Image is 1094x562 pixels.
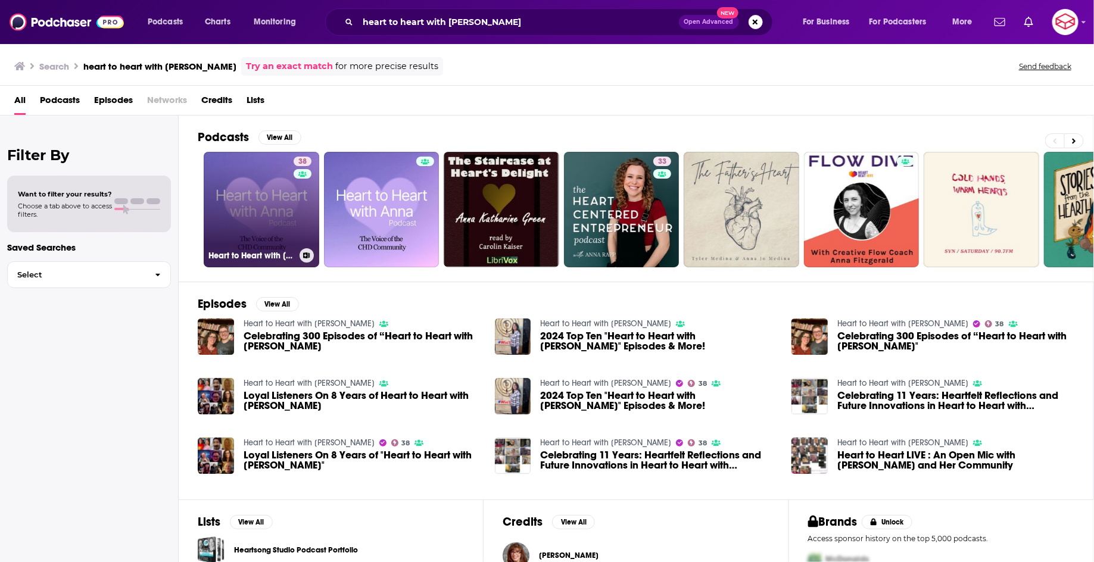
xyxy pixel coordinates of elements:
[944,13,987,32] button: open menu
[244,391,481,411] span: Loyal Listeners On 8 Years of Heart to Heart with [PERSON_NAME]
[7,242,171,253] p: Saved Searches
[7,261,171,288] button: Select
[539,551,599,560] span: [PERSON_NAME]
[503,514,595,529] a: CreditsView All
[294,157,311,166] a: 38
[83,61,236,72] h3: heart to heart with [PERSON_NAME]
[234,544,358,557] a: Heartsong Studio Podcast Portfolio
[391,439,410,447] a: 38
[7,146,171,164] h2: Filter By
[1052,9,1079,35] button: Show profile menu
[1020,12,1038,32] a: Show notifications dropdown
[336,8,784,36] div: Search podcasts, credits, & more...
[244,331,481,351] span: Celebrating 300 Episodes of “Heart to Heart with [PERSON_NAME]
[247,90,264,115] a: Lists
[540,319,671,329] a: Heart to Heart with Anna
[358,13,679,32] input: Search podcasts, credits, & more...
[540,378,671,388] a: Heart to Heart with Anna
[688,439,707,447] a: 38
[148,14,183,30] span: Podcasts
[684,19,734,25] span: Open Advanced
[18,202,112,218] span: Choose a tab above to access filters.
[298,156,307,168] span: 38
[495,319,531,355] img: 2024 Top Ten "Heart to Heart with Anna" Episodes & More!
[244,438,375,448] a: Heart to Heart with Anna
[198,378,234,414] img: Loyal Listeners On 8 Years of Heart to Heart with Anna
[244,378,375,388] a: Heart to Heart with Anna
[245,13,311,32] button: open menu
[204,152,319,267] a: 38Heart to Heart with [PERSON_NAME]
[495,438,531,474] img: Celebrating 11 Years: Heartfelt Reflections and Future Innovations in Heart to Heart with Anna
[244,450,481,470] span: Loyal Listeners On 8 Years of "Heart to Heart with [PERSON_NAME]"
[791,378,828,414] img: Celebrating 11 Years: Heartfelt Reflections and Future Innovations in Heart to Heart with Anna
[699,381,707,386] span: 38
[837,319,968,329] a: Heart to Heart with Anna
[198,130,301,145] a: PodcastsView All
[837,391,1074,411] span: Celebrating 11 Years: Heartfelt Reflections and Future Innovations in Heart to Heart with [PERSON...
[230,515,273,529] button: View All
[791,438,828,474] a: Heart to Heart LIVE : An Open Mic with Anna and Her Community
[198,319,234,355] img: Celebrating 300 Episodes of “Heart to Heart with Anna
[335,60,438,73] span: for more precise results
[869,14,927,30] span: For Podcasters
[244,319,375,329] a: Heart to Heart with Anna
[794,13,865,32] button: open menu
[495,378,531,414] img: 2024 Top Ten "Heart to Heart with Anna" Episodes & More!
[198,296,247,311] h2: Episodes
[540,450,777,470] a: Celebrating 11 Years: Heartfelt Reflections and Future Innovations in Heart to Heart with Anna
[679,15,739,29] button: Open AdvancedNew
[244,391,481,411] a: Loyal Listeners On 8 Years of Heart to Heart with Anna
[139,13,198,32] button: open menu
[40,90,80,115] a: Podcasts
[699,441,707,446] span: 38
[540,438,671,448] a: Heart to Heart with Anna
[10,11,124,33] img: Podchaser - Follow, Share and Rate Podcasts
[197,13,238,32] a: Charts
[198,514,273,529] a: ListsView All
[837,450,1074,470] a: Heart to Heart LIVE : An Open Mic with Anna and Her Community
[862,13,944,32] button: open menu
[198,438,234,474] a: Loyal Listeners On 8 Years of "Heart to Heart with Anna"
[803,14,850,30] span: For Business
[837,378,968,388] a: Heart to Heart with Anna
[503,514,543,529] h2: Credits
[1015,61,1075,71] button: Send feedback
[208,251,295,261] h3: Heart to Heart with [PERSON_NAME]
[201,90,232,115] a: Credits
[198,130,249,145] h2: Podcasts
[837,438,968,448] a: Heart to Heart with Anna
[552,515,595,529] button: View All
[837,331,1074,351] a: Celebrating 300 Episodes of “Heart to Heart with Anna"
[540,391,777,411] a: 2024 Top Ten "Heart to Heart with Anna" Episodes & More!
[539,551,599,560] a: Anna Jaworski
[653,157,671,166] a: 33
[990,12,1010,32] a: Show notifications dropdown
[244,331,481,351] a: Celebrating 300 Episodes of “Heart to Heart with Anna
[540,331,777,351] a: 2024 Top Ten "Heart to Heart with Anna" Episodes & More!
[791,319,828,355] a: Celebrating 300 Episodes of “Heart to Heart with Anna"
[246,60,333,73] a: Try an exact match
[837,391,1074,411] a: Celebrating 11 Years: Heartfelt Reflections and Future Innovations in Heart to Heart with Anna
[996,321,1004,327] span: 38
[862,515,912,529] button: Unlock
[540,450,777,470] span: Celebrating 11 Years: Heartfelt Reflections and Future Innovations in Heart to Heart with [PERSON...
[1052,9,1079,35] span: Logged in as callista
[94,90,133,115] a: Episodes
[18,190,112,198] span: Want to filter your results?
[837,450,1074,470] span: Heart to Heart LIVE : An Open Mic with [PERSON_NAME] and Her Community
[14,90,26,115] a: All
[256,297,299,311] button: View All
[540,391,777,411] span: 2024 Top Ten "Heart to Heart with [PERSON_NAME]" Episodes & More!
[205,14,230,30] span: Charts
[717,7,738,18] span: New
[244,450,481,470] a: Loyal Listeners On 8 Years of "Heart to Heart with Anna"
